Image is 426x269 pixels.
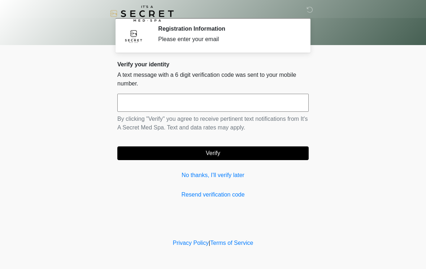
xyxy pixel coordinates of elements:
a: Terms of Service [210,240,253,246]
button: Verify [117,146,309,160]
p: A text message with a 6 digit verification code was sent to your mobile number. [117,71,309,88]
h2: Registration Information [158,25,298,32]
h2: Verify your identity [117,61,309,68]
div: Please enter your email [158,35,298,44]
a: No thanks, I'll verify later [117,171,309,180]
img: It's A Secret Med Spa Logo [110,5,174,22]
a: | [209,240,210,246]
a: Privacy Policy [173,240,209,246]
img: Agent Avatar [123,25,144,47]
a: Resend verification code [117,190,309,199]
p: By clicking "Verify" you agree to receive pertinent text notifications from It's A Secret Med Spa... [117,115,309,132]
